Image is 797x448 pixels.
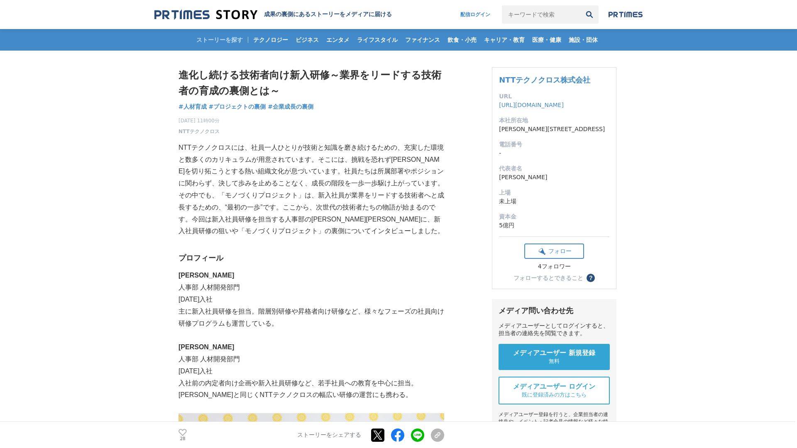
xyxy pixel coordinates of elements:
[209,103,266,110] span: #プロジェクトの裏側
[178,102,207,111] a: #人材育成
[297,431,361,439] p: ストーリーをシェアする
[178,282,444,294] p: 人事部 人材開発部門
[209,102,266,111] a: #プロジェクトの裏側
[354,36,401,44] span: ライフスタイル
[481,36,528,44] span: キャリア・教育
[499,102,564,108] a: [URL][DOMAIN_NAME]
[499,212,609,221] dt: 資本金
[565,29,601,51] a: 施設・団体
[323,36,353,44] span: エンタメ
[268,102,313,111] a: #企業成長の裏側
[154,9,257,20] img: 成果の裏側にあるストーリーをメディアに届ける
[499,188,609,197] dt: 上場
[580,5,599,24] button: 検索
[268,103,313,110] span: #企業成長の裏側
[499,125,609,134] dd: [PERSON_NAME][STREET_ADDRESS]
[499,92,609,101] dt: URL
[178,254,223,262] strong: プロフィール
[178,437,187,441] p: 28
[524,263,584,270] div: 4フォロワー
[452,5,499,24] a: 配信ログイン
[499,140,609,149] dt: 電話番号
[178,306,444,330] p: 主に新入社員研修を担当。階層別研修や昇格者向け研修など、様々なフェーズの社員向け研修プログラムも運営している。
[529,29,565,51] a: 医療・健康
[499,75,590,84] a: NTTテクノクロス株式会社
[250,36,291,44] span: テクノロジー
[178,377,444,390] p: 入社前の内定者向け企画や新入社員研修など、若手社員への教育を中心に担当。
[549,358,560,365] span: 無料
[178,294,444,306] p: [DATE]入社
[499,173,609,182] dd: [PERSON_NAME]
[178,103,207,110] span: #人材育成
[522,391,587,399] span: 既に登録済みの方はこちら
[499,221,609,230] dd: 5億円
[178,365,444,377] p: [DATE]入社
[178,190,444,237] p: その中でも、「モノづくりプロジェクト」は、新入社員が業界をリードする技術者へと成長するための、“最初の一歩”です。ここから、次世代の技術者たちの物語が始まるのです。今回は新入社員研修を担当する人...
[499,377,610,404] a: メディアユーザー ログイン 既に登録済みの方はこちら
[513,275,583,281] div: フォローするとできること
[178,353,444,365] p: 人事部 人材開発部門
[499,164,609,173] dt: 代表者名
[402,29,443,51] a: ファイナンス
[264,11,392,18] h2: 成果の裏側にあるストーリーをメディアに届ける
[499,344,610,370] a: メディアユーザー 新規登録 無料
[444,36,480,44] span: 飲食・小売
[292,36,322,44] span: ビジネス
[444,29,480,51] a: 飲食・小売
[402,36,443,44] span: ファイナンス
[178,272,234,279] strong: [PERSON_NAME]
[565,36,601,44] span: 施設・団体
[499,306,610,316] div: メディア問い合わせ先
[178,67,444,99] h1: 進化し続ける技術者向け新入研修～業界をリードする技術者の育成の裏側とは～
[499,149,609,158] dd: -
[154,9,392,20] a: 成果の裏側にあるストーリーをメディアに届ける 成果の裏側にあるストーリーをメディアに届ける
[178,343,234,351] strong: [PERSON_NAME]
[513,349,595,358] span: メディアユーザー 新規登録
[250,29,291,51] a: テクノロジー
[323,29,353,51] a: エンタメ
[499,197,609,206] dd: 未上場
[354,29,401,51] a: ライフスタイル
[499,116,609,125] dt: 本社所在地
[609,11,643,18] img: prtimes
[513,382,595,391] span: メディアユーザー ログイン
[502,5,580,24] input: キーワードで検索
[178,142,444,190] p: NTTテクノクロスには、社員一人ひとりが技術と知識を磨き続けるための、充実した環境と数多くのカリキュラムが用意されています。そこには、挑戦を恐れず[PERSON_NAME]を切り拓こうとする熱い...
[588,275,594,281] span: ？
[178,128,220,135] a: NTTテクノクロス
[529,36,565,44] span: 医療・健康
[481,29,528,51] a: キャリア・教育
[178,117,220,124] span: [DATE] 11時00分
[524,243,584,259] button: フォロー
[178,389,444,401] p: [PERSON_NAME]と同じくNTTテクノクロスの幅広い研修の運営にも携わる。
[587,274,595,282] button: ？
[499,411,610,446] div: メディアユーザー登録を行うと、企業担当者の連絡先や、イベント・記者会見の情報など様々な特記情報を閲覧できます。 ※内容はストーリー・プレスリリースにより異なります。
[292,29,322,51] a: ビジネス
[499,322,610,337] div: メディアユーザーとしてログインすると、担当者の連絡先を閲覧できます。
